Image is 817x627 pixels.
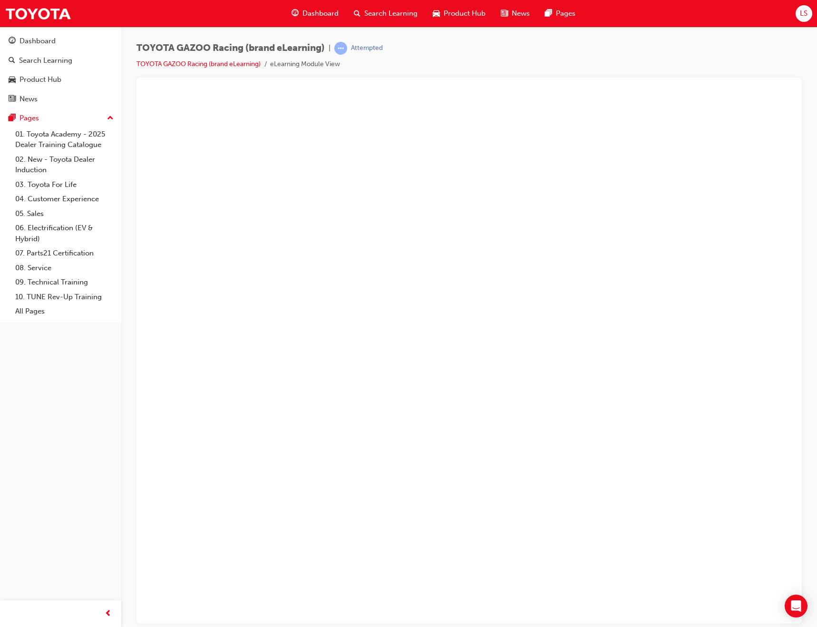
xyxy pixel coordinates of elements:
div: Search Learning [19,55,72,66]
span: car-icon [9,76,16,84]
div: Product Hub [19,74,61,85]
span: news-icon [501,8,508,20]
a: news-iconNews [493,4,537,23]
div: Dashboard [19,36,56,47]
li: eLearning Module View [270,59,340,70]
a: 06. Electrification (EV & Hybrid) [11,221,117,246]
a: 04. Customer Experience [11,192,117,206]
span: guage-icon [292,8,299,20]
span: | [329,43,331,54]
a: 01. Toyota Academy - 2025 Dealer Training Catalogue [11,127,117,152]
span: pages-icon [545,8,552,20]
span: learningRecordVerb_ATTEMPT-icon [334,42,347,55]
span: Pages [556,8,575,19]
a: News [4,90,117,108]
a: search-iconSearch Learning [346,4,425,23]
span: pages-icon [9,114,16,123]
span: guage-icon [9,37,16,46]
button: Pages [4,109,117,127]
span: LS [800,8,807,19]
a: 09. Technical Training [11,275,117,290]
span: TOYOTA GAZOO Racing (brand eLearning) [136,43,325,54]
a: 08. Service [11,261,117,275]
a: TOYOTA GAZOO Racing (brand eLearning) [136,60,261,68]
a: 03. Toyota For Life [11,177,117,192]
button: DashboardSearch LearningProduct HubNews [4,30,117,109]
span: Dashboard [302,8,339,19]
span: car-icon [433,8,440,20]
a: 02. New - Toyota Dealer Induction [11,152,117,177]
a: All Pages [11,304,117,319]
a: 05. Sales [11,206,117,221]
a: pages-iconPages [537,4,583,23]
a: guage-iconDashboard [284,4,346,23]
span: prev-icon [105,608,112,620]
span: search-icon [354,8,360,20]
span: news-icon [9,95,16,104]
div: Pages [19,113,39,124]
img: Trak [5,3,71,24]
a: 07. Parts21 Certification [11,246,117,261]
div: Open Intercom Messenger [785,595,807,617]
div: Attempted [351,44,383,53]
span: Product Hub [444,8,486,19]
a: Product Hub [4,71,117,88]
span: News [512,8,530,19]
span: Search Learning [364,8,418,19]
a: Search Learning [4,52,117,69]
span: up-icon [107,112,114,125]
button: LS [796,5,812,22]
a: 10. TUNE Rev-Up Training [11,290,117,304]
span: search-icon [9,57,15,65]
div: News [19,94,38,105]
a: car-iconProduct Hub [425,4,493,23]
a: Dashboard [4,32,117,50]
